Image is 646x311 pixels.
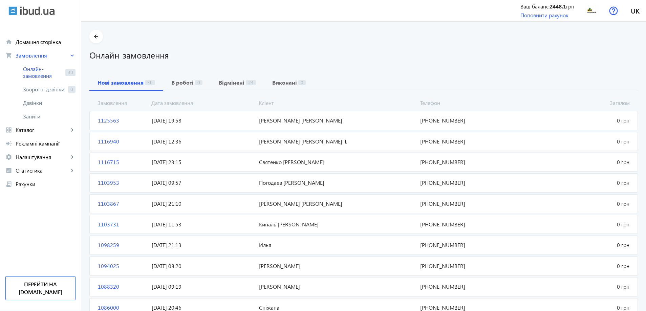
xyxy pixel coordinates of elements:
span: Кліент [256,99,417,107]
span: [DATE] 21:10 [149,200,256,207]
img: ibud.svg [8,6,17,15]
mat-icon: shopping_cart [5,52,12,59]
a: Перейти на [DOMAIN_NAME] [5,276,76,300]
span: [PHONE_NUMBER] [417,262,525,270]
span: [PHONE_NUMBER] [417,179,525,186]
b: Відмінені [219,80,244,85]
span: [PHONE_NUMBER] [417,221,525,228]
span: 1103953 [95,179,149,186]
span: Замовлення [16,52,69,59]
b: 2448.1 [550,3,566,10]
span: Загалом [525,99,632,107]
span: Рекламні кампанії [16,140,76,147]
span: uk [631,6,640,15]
mat-icon: analytics [5,167,12,174]
span: 1103731 [95,221,149,228]
b: Нові замовлення [98,80,144,85]
span: 1088320 [95,283,149,290]
div: Ваш баланс: грн [520,3,574,10]
span: Каталог [16,127,69,133]
mat-icon: grid_view [5,127,12,133]
span: Дзвінки [23,99,76,106]
span: [DATE] 23:15 [149,158,256,166]
span: Телефон [417,99,525,107]
span: 1098259 [95,241,149,249]
span: [PHONE_NUMBER] [417,117,525,124]
span: 0 грн [525,283,632,290]
mat-icon: arrow_back [92,32,101,41]
span: [PERSON_NAME] [PERSON_NAME] [256,117,417,124]
span: Статистика [16,167,69,174]
span: [DATE] 11:53 [149,221,256,228]
span: 0 [195,80,202,85]
span: [PHONE_NUMBER] [417,283,525,290]
span: Онлайн-замовлення [23,66,63,79]
span: 0 грн [525,241,632,249]
span: 0 грн [525,221,632,228]
span: [DATE] 09:19 [149,283,256,290]
img: help.svg [609,6,618,15]
span: Илья [256,241,417,249]
mat-icon: settings [5,154,12,160]
span: 0 [298,80,306,85]
mat-icon: campaign [5,140,12,147]
b: Виконані [272,80,297,85]
span: Погодаев [PERSON_NAME] [256,179,417,186]
span: [PERSON_NAME] [PERSON_NAME] [256,200,417,207]
span: 0 грн [525,158,632,166]
span: 1116715 [95,158,149,166]
span: [DATE] 19:58 [149,117,256,124]
span: Святенко [PERSON_NAME] [256,158,417,166]
span: [DATE] 08:20 [149,262,256,270]
span: 0 грн [525,117,632,124]
span: [PHONE_NUMBER] [417,138,525,145]
span: [PHONE_NUMBER] [417,158,525,166]
mat-icon: receipt_long [5,181,12,187]
span: Рахунки [16,181,76,187]
span: 1103867 [95,200,149,207]
span: Дата замовлення [149,99,256,107]
a: Поповнити рахунок [520,12,568,19]
span: 24 [246,80,256,85]
span: Зворотні дзвінки [23,86,65,93]
span: [PHONE_NUMBER] [417,200,525,207]
span: 0 грн [525,179,632,186]
img: ibud_text.svg [20,6,55,15]
span: Замовлення [95,99,149,107]
span: 1116940 [95,138,149,145]
span: 0 грн [525,138,632,145]
span: Налаштування [16,154,69,160]
mat-icon: home [5,39,12,45]
mat-icon: keyboard_arrow_right [69,167,76,174]
span: [DATE] 09:57 [149,179,256,186]
span: 30 [145,80,155,85]
span: 1125563 [95,117,149,124]
img: 95560dec85b729ba1886518255668-d5a1190145.jpeg [584,3,600,18]
span: 1094025 [95,262,149,270]
span: 0 грн [525,200,632,207]
span: Запити [23,113,76,120]
span: [PERSON_NAME] [256,283,417,290]
b: В роботі [171,80,194,85]
mat-icon: keyboard_arrow_right [69,52,76,59]
mat-icon: keyboard_arrow_right [69,154,76,160]
mat-icon: keyboard_arrow_right [69,127,76,133]
span: [PHONE_NUMBER] [417,241,525,249]
span: [PERSON_NAME] [256,262,417,270]
span: 30 [65,69,76,76]
span: [DATE] 21:13 [149,241,256,249]
span: 0 [68,86,76,93]
span: [PERSON_NAME] [PERSON_NAME]П. [256,138,417,145]
span: Домашня сторінка [16,39,76,45]
span: 0 грн [525,262,632,270]
span: [DATE] 12:36 [149,138,256,145]
h1: Онлайн-замовлення [89,49,638,61]
span: Киналь [PERSON_NAME] [256,221,417,228]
